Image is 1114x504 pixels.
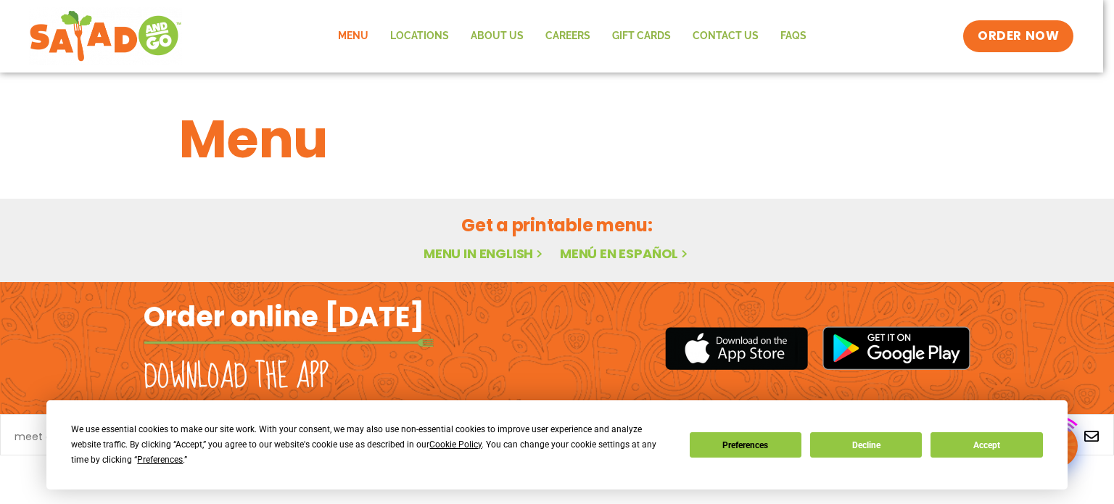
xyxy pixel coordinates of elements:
span: Cookie Policy [429,439,482,450]
button: Accept [931,432,1042,458]
a: Contact Us [682,20,770,53]
a: About Us [460,20,535,53]
h2: Order online [DATE] [144,299,424,334]
span: Preferences [137,455,183,465]
button: Decline [810,432,922,458]
nav: Menu [327,20,817,53]
a: meet chef [PERSON_NAME] [15,431,152,442]
a: ORDER NOW [963,20,1073,52]
a: Menu in English [424,244,545,263]
a: Menú en español [560,244,690,263]
a: Careers [535,20,601,53]
div: Cookie Consent Prompt [46,400,1068,489]
h1: Menu [179,100,935,178]
h2: Get a printable menu: [179,212,935,238]
button: Preferences [690,432,801,458]
img: fork [144,339,434,347]
img: appstore [665,325,808,372]
a: GIFT CARDS [601,20,682,53]
div: We use essential cookies to make our site work. With your consent, we may also use non-essential ... [71,422,672,468]
img: new-SAG-logo-768×292 [29,7,182,65]
a: FAQs [770,20,817,53]
h2: Download the app [144,357,329,397]
a: Menu [327,20,379,53]
a: Locations [379,20,460,53]
img: google_play [822,326,970,370]
span: ORDER NOW [978,28,1059,45]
